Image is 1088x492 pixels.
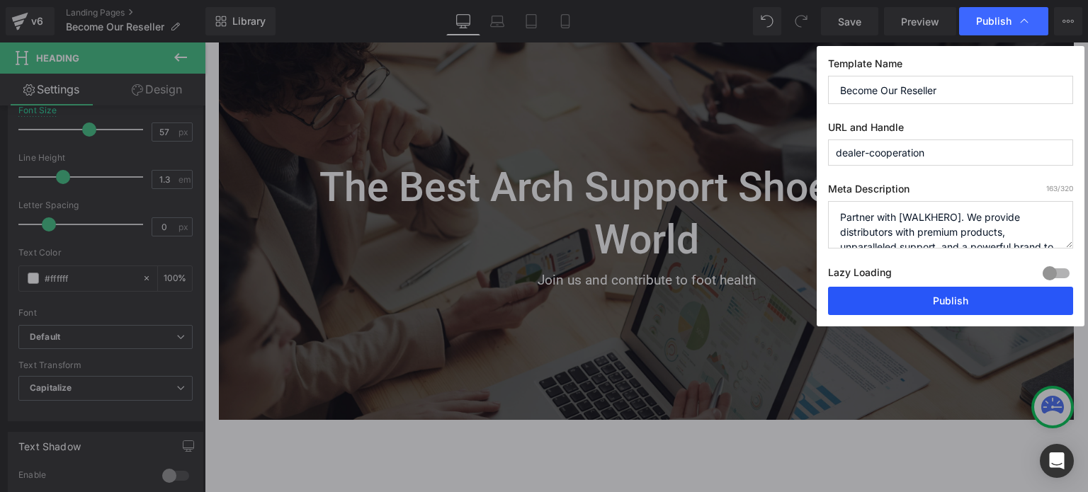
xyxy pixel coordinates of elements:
button: Publish [828,287,1073,315]
p: Join us and contribute to foot health [98,229,786,247]
label: Template Name [828,57,1073,76]
div: 域名概述 [73,85,109,94]
div: Open Intercom Messenger [1040,444,1074,478]
div: 关键词（按流量） [160,85,233,94]
img: tab_domain_overview_orange.svg [57,84,69,95]
img: logo_orange.svg [23,23,34,34]
label: Meta Description [828,183,1073,201]
h1: The best arch support shoes in the world [98,119,786,224]
span: /320 [1046,184,1073,193]
div: v 4.0.25 [40,23,69,34]
img: tab_keywords_by_traffic_grey.svg [144,84,156,95]
label: URL and Handle [828,121,1073,139]
textarea: Partner with [WALKHERO]. We provide distributors with premium products, unparalleled support, and... [828,201,1073,248]
div: 域名: [DOMAIN_NAME] [37,37,144,50]
img: website_grey.svg [23,37,34,50]
span: 163 [1046,184,1058,193]
label: Lazy Loading [828,263,892,287]
span: Publish [976,15,1011,28]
